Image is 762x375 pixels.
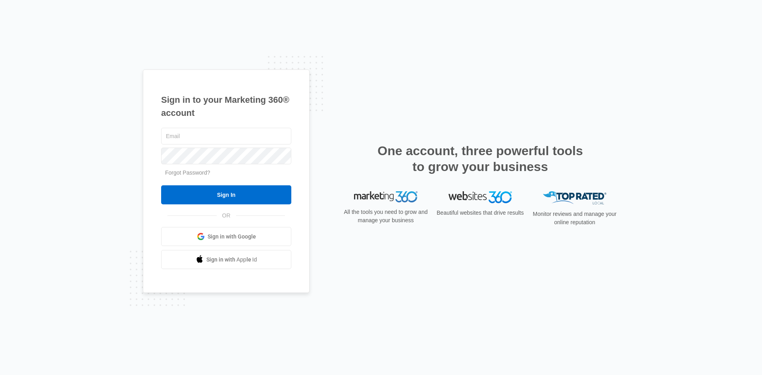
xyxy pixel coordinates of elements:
[375,143,585,175] h2: One account, three powerful tools to grow your business
[206,256,257,264] span: Sign in with Apple Id
[161,93,291,119] h1: Sign in to your Marketing 360® account
[448,191,512,203] img: Websites 360
[530,210,619,227] p: Monitor reviews and manage your online reputation
[161,250,291,269] a: Sign in with Apple Id
[161,128,291,144] input: Email
[161,227,291,246] a: Sign in with Google
[165,169,210,176] a: Forgot Password?
[341,208,430,225] p: All the tools you need to grow and manage your business
[208,233,256,241] span: Sign in with Google
[436,209,525,217] p: Beautiful websites that drive results
[217,212,236,220] span: OR
[354,191,418,202] img: Marketing 360
[543,191,606,204] img: Top Rated Local
[161,185,291,204] input: Sign In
